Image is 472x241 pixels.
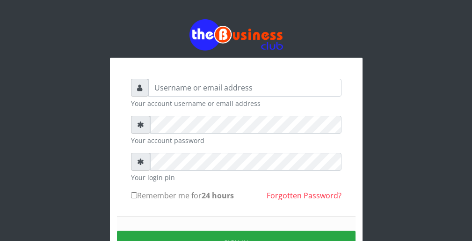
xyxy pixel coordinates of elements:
[131,173,341,182] small: Your login pin
[202,190,234,201] b: 24 hours
[131,190,234,201] label: Remember me for
[131,98,341,108] small: Your account username or email address
[148,79,341,97] input: Username or email address
[131,136,341,145] small: Your account password
[267,190,341,201] a: Forgotten Password?
[131,192,137,198] input: Remember me for24 hours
